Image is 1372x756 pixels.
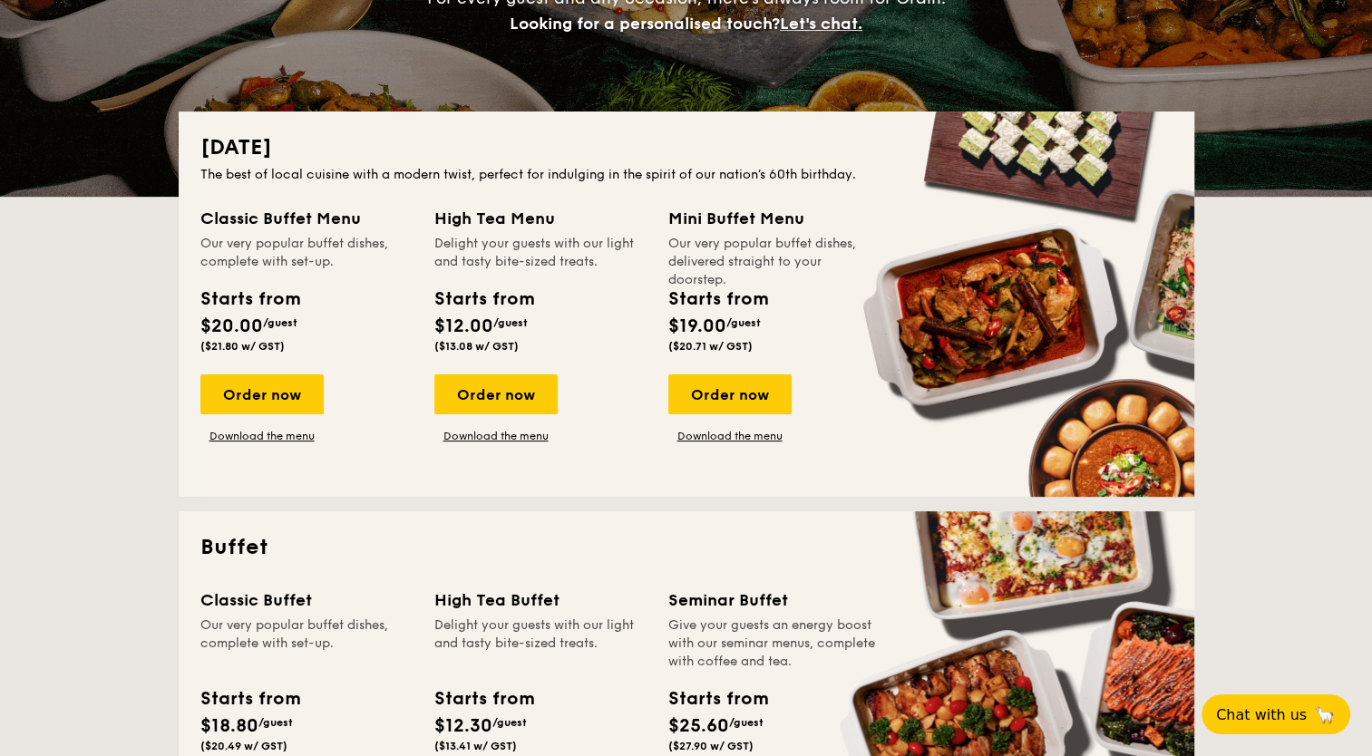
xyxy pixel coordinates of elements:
[434,429,558,443] a: Download the menu
[200,286,299,313] div: Starts from
[434,206,647,231] div: High Tea Menu
[200,340,285,353] span: ($21.80 w/ GST)
[726,316,761,329] span: /guest
[729,716,764,729] span: /guest
[434,587,647,613] div: High Tea Buffet
[668,340,753,353] span: ($20.71 w/ GST)
[200,429,324,443] a: Download the menu
[434,340,519,353] span: ($13.08 w/ GST)
[200,206,413,231] div: Classic Buffet Menu
[200,533,1173,562] h2: Buffet
[434,315,493,337] span: $12.00
[200,133,1173,162] h2: [DATE]
[263,316,297,329] span: /guest
[668,206,881,231] div: Mini Buffet Menu
[1314,704,1336,725] span: 🦙
[200,685,299,712] div: Starts from
[492,716,527,729] span: /guest
[200,740,287,752] span: ($20.49 w/ GST)
[1216,706,1307,723] span: Chat with us
[200,587,413,613] div: Classic Buffet
[668,587,881,613] div: Seminar Buffet
[510,14,780,34] span: Looking for a personalised touch?
[200,374,324,414] div: Order now
[434,286,533,313] div: Starts from
[668,235,881,271] div: Our very popular buffet dishes, delivered straight to your doorstep.
[200,315,263,337] span: $20.00
[200,616,413,671] div: Our very popular buffet dishes, complete with set-up.
[668,715,729,737] span: $25.60
[668,374,792,414] div: Order now
[200,715,258,737] span: $18.80
[668,315,726,337] span: $19.00
[200,235,413,271] div: Our very popular buffet dishes, complete with set-up.
[668,429,792,443] a: Download the menu
[200,166,1173,184] div: The best of local cuisine with a modern twist, perfect for indulging in the spirit of our nation’...
[434,685,533,712] div: Starts from
[434,616,647,671] div: Delight your guests with our light and tasty bite-sized treats.
[668,685,767,712] div: Starts from
[668,616,881,671] div: Give your guests an energy boost with our seminar menus, complete with coffee and tea.
[434,715,492,737] span: $12.30
[434,740,517,752] span: ($13.41 w/ GST)
[434,374,558,414] div: Order now
[493,316,528,329] span: /guest
[258,716,293,729] span: /guest
[1202,694,1350,734] button: Chat with us🦙
[668,740,754,752] span: ($27.90 w/ GST)
[434,235,647,271] div: Delight your guests with our light and tasty bite-sized treats.
[668,286,767,313] div: Starts from
[780,14,862,34] span: Let's chat.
